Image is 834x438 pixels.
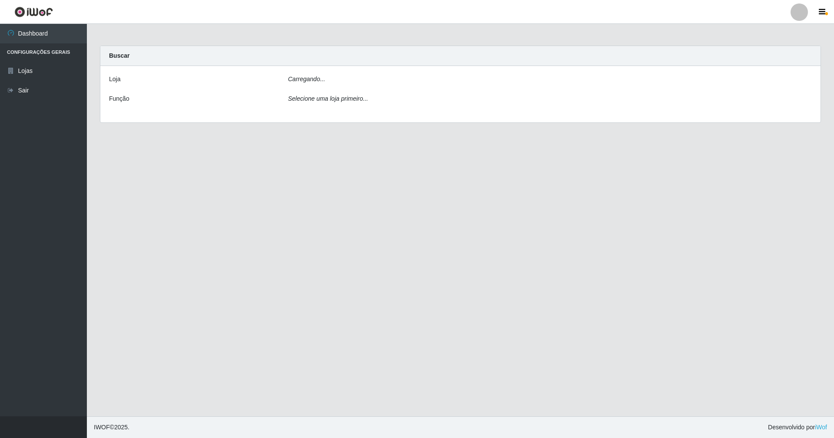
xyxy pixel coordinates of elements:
label: Loja [109,75,120,84]
img: CoreUI Logo [14,7,53,17]
a: iWof [815,424,827,431]
label: Função [109,94,129,103]
i: Selecione uma loja primeiro... [288,95,368,102]
span: Desenvolvido por [768,423,827,432]
span: © 2025 . [94,423,129,432]
i: Carregando... [288,76,325,82]
span: IWOF [94,424,110,431]
strong: Buscar [109,52,129,59]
